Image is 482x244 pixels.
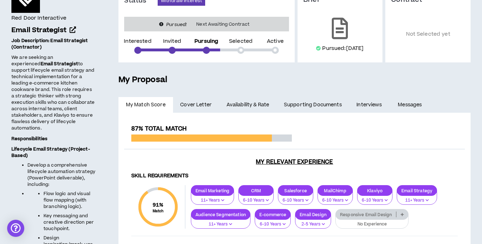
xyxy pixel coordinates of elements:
[11,14,66,22] h4: Red Door Interactive
[27,162,95,188] span: Develop a comprehensive lifecycle automation strategy (PowerPoint deliverable), including:
[401,197,432,204] p: 11+ Years
[219,97,276,113] a: Availability & Rate
[238,191,274,205] button: 6-10 Years
[44,190,90,210] span: Flow logic and visual flow mapping (with branching logic).
[192,21,254,28] span: Next Awaiting Contract
[276,97,349,113] a: Supporting Documents
[131,173,458,179] h4: Skill Requirements
[255,215,291,229] button: 6-10 Years
[397,191,437,205] button: 11+ Years
[391,15,465,54] p: Not Selected yet
[153,201,164,209] span: 91 %
[194,39,218,44] p: Pursuing
[318,191,353,205] button: 6-10 Years
[295,215,331,229] button: 2-5 Years
[163,39,181,44] p: Invited
[391,97,431,113] a: Messages
[196,221,246,228] p: 11+ Years
[239,188,273,193] p: CRM
[166,21,187,28] i: Pursued!
[357,191,392,205] button: 6-10 Years
[322,45,364,52] p: Pursued: [DATE]
[11,136,47,142] strong: Responsibilities
[11,54,53,67] span: We are seeking an experienced
[259,221,286,228] p: 6-10 Years
[322,197,348,204] p: 6-10 Years
[196,197,229,204] p: 11+ Years
[124,158,465,166] h3: My Relevant Experience
[362,197,388,204] p: 6-10 Years
[118,97,173,113] a: My Match Score
[295,212,331,217] p: Email Design
[11,37,88,50] strong: Job Description: Email Strategist (Contractor)
[335,215,409,229] button: No Experience
[153,209,164,214] small: Match
[243,197,269,204] p: 6-10 Years
[191,191,234,205] button: 11+ Years
[131,124,187,133] span: 87% Total Match
[41,61,78,67] strong: Email Strategist
[7,220,24,237] div: Open Intercom Messenger
[300,221,326,228] p: 2-5 Years
[11,146,90,159] strong: Lifecycle Email Strategy (Project-Based)
[44,213,94,232] span: Key messaging and creative direction per touchpoint.
[191,212,250,217] p: Audience Segmentation
[229,39,253,44] p: Selected
[397,188,437,193] p: Email Strategy
[180,101,212,109] span: Cover Letter
[11,25,96,36] a: Email Strategist
[349,97,391,113] a: Interviews
[191,215,250,229] button: 11+ Years
[11,61,95,131] span: to support lifecycle email strategy and technical implementation for a leading e-commerce kitchen...
[357,188,392,193] p: Klaviyo
[191,188,234,193] p: Email Marketing
[340,221,404,228] p: No Experience
[124,39,151,44] p: Interested
[278,191,313,205] button: 6-10 Years
[283,197,309,204] p: 6-10 Years
[118,74,471,86] h5: My Proposal
[267,39,284,44] p: Active
[318,188,352,193] p: MailChimp
[278,188,313,193] p: Salesforce
[336,212,396,217] p: Responsive Email Design
[11,25,66,35] span: Email Strategist
[255,212,290,217] p: E-commerce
